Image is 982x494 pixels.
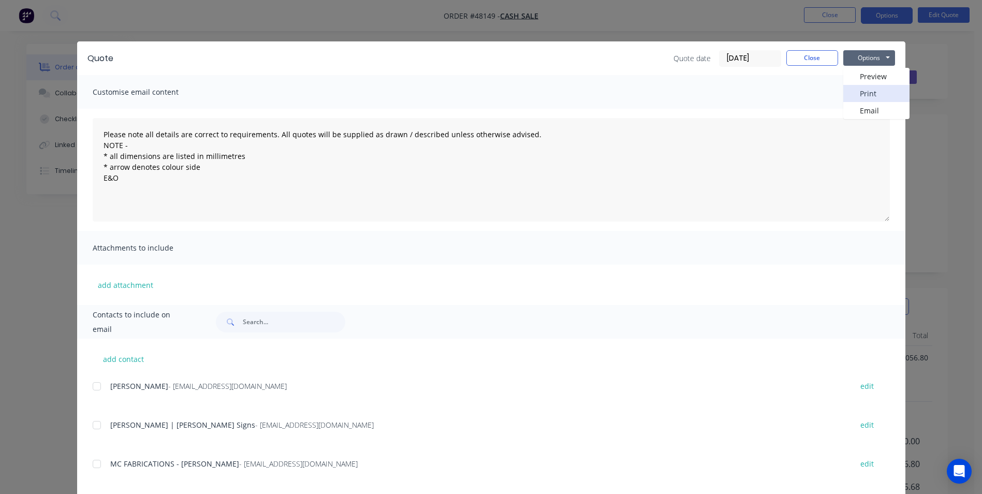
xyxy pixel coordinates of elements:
[854,418,880,432] button: edit
[87,52,113,65] div: Quote
[93,85,207,99] span: Customise email content
[843,102,910,119] button: Email
[786,50,838,66] button: Close
[947,459,972,484] div: Open Intercom Messenger
[854,379,880,393] button: edit
[843,68,910,85] button: Preview
[93,351,155,367] button: add contact
[255,420,374,430] span: - [EMAIL_ADDRESS][DOMAIN_NAME]
[93,118,890,222] textarea: Please note all details are correct to requirements. All quotes will be supplied as drawn / descr...
[843,85,910,102] button: Print
[93,277,158,293] button: add attachment
[239,459,358,469] span: - [EMAIL_ADDRESS][DOMAIN_NAME]
[93,241,207,255] span: Attachments to include
[854,457,880,471] button: edit
[243,312,345,332] input: Search...
[110,420,255,430] span: [PERSON_NAME] | [PERSON_NAME] Signs
[110,381,168,391] span: [PERSON_NAME]
[93,308,190,337] span: Contacts to include on email
[673,53,711,64] span: Quote date
[843,50,895,66] button: Options
[110,459,239,469] span: MC FABRICATIONS - [PERSON_NAME]
[168,381,287,391] span: - [EMAIL_ADDRESS][DOMAIN_NAME]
